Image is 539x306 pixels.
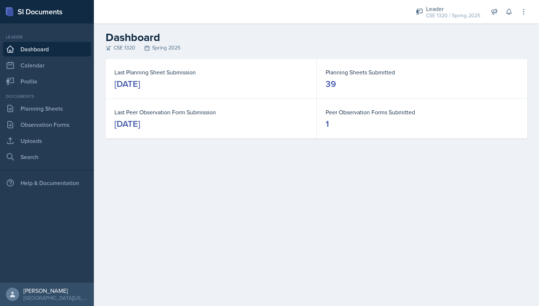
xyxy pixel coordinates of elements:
[114,108,308,117] dt: Last Peer Observation Form Submission
[23,287,88,294] div: [PERSON_NAME]
[3,42,91,56] a: Dashboard
[426,4,480,13] div: Leader
[326,118,329,130] div: 1
[3,176,91,190] div: Help & Documentation
[3,58,91,73] a: Calendar
[3,74,91,89] a: Profile
[3,133,91,148] a: Uploads
[3,93,91,100] div: Documents
[23,294,88,302] div: [GEOGRAPHIC_DATA][US_STATE]
[426,12,480,19] div: CSE 1320 / Spring 2025
[3,150,91,164] a: Search
[326,78,336,90] div: 39
[106,44,527,52] div: CSE 1320 Spring 2025
[3,101,91,116] a: Planning Sheets
[106,31,527,44] h2: Dashboard
[114,118,140,130] div: [DATE]
[114,78,140,90] div: [DATE]
[326,108,518,117] dt: Peer Observation Forms Submitted
[3,117,91,132] a: Observation Forms
[326,68,518,77] dt: Planning Sheets Submitted
[3,34,91,40] div: Leader
[114,68,308,77] dt: Last Planning Sheet Submission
